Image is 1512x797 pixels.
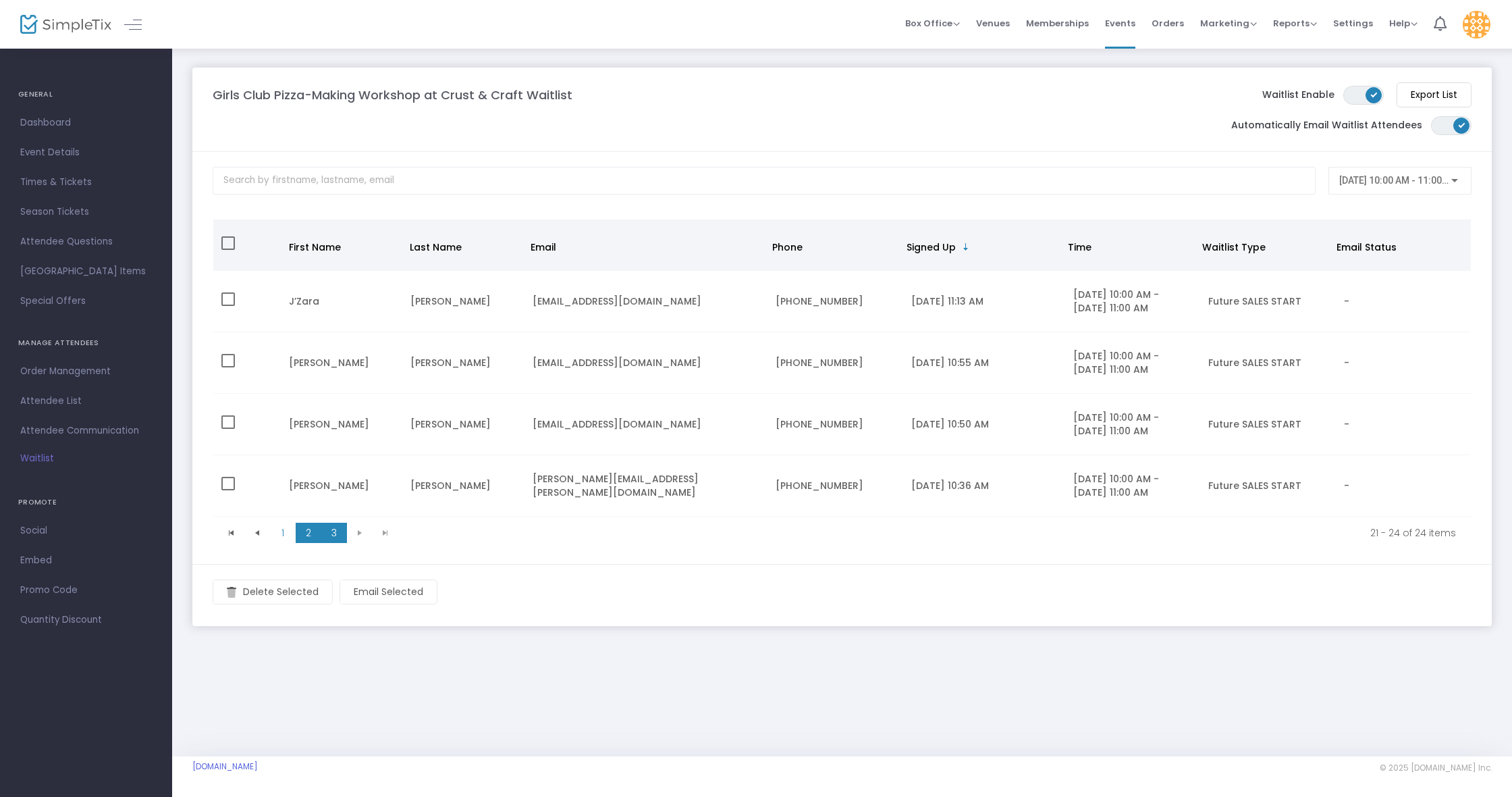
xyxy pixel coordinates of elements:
div: 2 [1208,294,1327,308]
span: Signed Up [907,240,956,254]
div: Frisbie [410,356,516,369]
div: 8/14/2025 [911,356,1057,369]
th: Phone [764,220,898,272]
span: Go to the previous page [244,523,270,543]
span: Email [531,240,556,254]
div: 4042716823 [776,294,894,308]
span: Page 2 [296,523,321,543]
div: 7064761874 [776,356,894,369]
div: 3055607705 [776,417,894,431]
span: Order Management [20,363,152,380]
span: Attendee Questions [20,233,152,251]
span: Quantity Discount [20,611,152,629]
div: 8/14/2025 [911,479,1057,492]
span: Waitlist [20,452,54,465]
span: Dashboard [20,114,152,132]
div: [DATE] 10:00 AM - [DATE] 11:00 AM [1073,349,1192,376]
th: Email Status [1328,220,1463,272]
td: - [1336,394,1471,455]
div: [DATE] 10:00 AM - [DATE] 11:00 AM [1073,411,1192,438]
span: Settings [1333,6,1373,41]
span: Events [1105,6,1135,41]
div: 8/14/2025 [911,417,1057,431]
span: Help [1389,17,1417,30]
label: Waitlist Enable [1262,88,1334,102]
th: Time [1060,220,1194,272]
div: 2 [1208,479,1327,492]
span: Season Tickets [20,203,152,221]
td: - [1336,455,1471,517]
span: ON [1459,122,1465,128]
span: Attendee List [20,392,152,410]
span: Box Office [905,17,960,30]
input: Search by firstname, lastname, email [213,167,1316,195]
span: Go to the first page [219,523,244,543]
div: 3153167885 [776,479,894,492]
m-panel-title: Girls Club Pizza-Making Workshop at Crust & Craft Waitlist [213,86,572,104]
m-button: Export List [1397,82,1471,107]
span: Orders [1152,6,1184,41]
div: shannonlavalle@gmail.com [533,356,760,369]
div: Metellus [410,417,516,431]
div: Shanice [289,479,394,492]
span: Page 3 [321,523,347,543]
span: [DATE] 10:00 AM - 11:00 AM [1339,175,1458,186]
div: Madeline [289,356,394,369]
div: 8/14/2025 [911,294,1057,308]
div: stephanie_remy@ymail.com [533,417,760,431]
span: Special Offers [20,292,152,310]
span: Attendee Communication [20,422,152,440]
label: Automatically Email Waitlist Attendees [1231,118,1422,132]
span: Memberships [1026,6,1089,41]
span: Reports [1273,17,1317,30]
span: Go to the first page [226,528,237,538]
div: jeanikambrimmer@gmail.com [533,294,760,308]
h4: GENERAL [18,81,154,108]
span: Last Name [410,240,462,254]
div: J’Zara [289,294,394,308]
a: [DOMAIN_NAME] [192,761,258,772]
span: Marketing [1200,17,1257,30]
div: Data table [213,220,1471,517]
div: Funderburg [410,479,516,492]
span: Times & Tickets [20,174,152,191]
span: Venues [976,6,1010,41]
span: Event Details [20,144,152,161]
span: Embed [20,552,152,569]
div: [DATE] 10:00 AM - [DATE] 11:00 AM [1073,288,1192,315]
span: Social [20,522,152,540]
div: 2 [1208,356,1327,369]
span: Page 1 [270,523,296,543]
span: [GEOGRAPHIC_DATA] Items [20,263,152,280]
div: [DATE] 10:00 AM - [DATE] 11:00 AM [1073,472,1192,499]
div: shanice.r.carter@gmail.com [533,472,760,499]
kendo-pager-info: 21 - 24 of 24 items [408,526,1456,540]
div: 2 [1208,417,1327,431]
span: Promo Code [20,582,152,599]
div: Stephanie [289,417,394,431]
th: Waitlist Type [1194,220,1328,272]
td: - [1336,332,1471,394]
span: © 2025 [DOMAIN_NAME] Inc. [1380,763,1492,773]
h4: MANAGE ATTENDEES [18,330,154,357]
div: Brimmer [410,294,516,308]
span: Sortable [961,242,971,253]
span: First Name [289,240,341,254]
span: ON [1370,91,1377,98]
td: - [1336,271,1471,332]
h4: PROMOTE [18,489,154,516]
span: Go to the previous page [252,528,263,538]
